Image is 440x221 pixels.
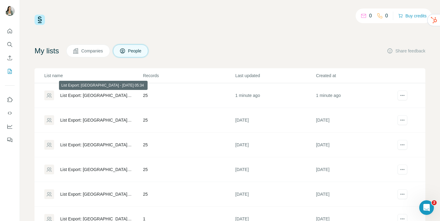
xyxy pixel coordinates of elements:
[143,133,235,157] td: 25
[81,48,104,54] span: Companies
[235,182,316,207] td: [DATE]
[419,200,434,215] iframe: Intercom live chat
[35,15,45,25] img: Surfe Logo
[5,108,15,119] button: Use Surfe API
[143,83,235,108] td: 25
[143,182,235,207] td: 25
[398,140,407,150] button: actions
[316,157,396,182] td: [DATE]
[5,6,15,16] img: Avatar
[60,166,133,173] div: List Export: [GEOGRAPHIC_DATA] - [DATE] 10:43
[398,12,427,20] button: Buy credits
[316,182,396,207] td: [DATE]
[60,191,133,197] div: List Export: [GEOGRAPHIC_DATA] - [DATE] 10:19
[385,12,388,20] p: 0
[398,91,407,100] button: actions
[60,117,133,123] div: List Export: [GEOGRAPHIC_DATA] - [DATE] 11:26
[235,157,316,182] td: [DATE]
[369,12,372,20] p: 0
[398,115,407,125] button: actions
[143,108,235,133] td: 25
[316,73,396,79] p: Created at
[60,92,133,98] div: List Export: [GEOGRAPHIC_DATA] - [DATE] 05:34
[5,121,15,132] button: Dashboard
[398,189,407,199] button: actions
[387,48,425,54] button: Share feedback
[235,108,316,133] td: [DATE]
[5,52,15,63] button: Enrich CSV
[44,73,142,79] p: List name
[316,83,396,108] td: 1 minute ago
[235,73,315,79] p: Last updated
[235,133,316,157] td: [DATE]
[60,142,133,148] div: List Export: [GEOGRAPHIC_DATA] - [DATE] 11:19
[432,200,437,205] span: 2
[316,108,396,133] td: [DATE]
[128,48,142,54] span: People
[5,26,15,37] button: Quick start
[5,134,15,145] button: Feedback
[143,73,235,79] p: Records
[35,46,59,56] h4: My lists
[398,165,407,174] button: actions
[143,157,235,182] td: 25
[5,39,15,50] button: Search
[316,133,396,157] td: [DATE]
[5,94,15,105] button: Use Surfe on LinkedIn
[5,66,15,77] button: My lists
[235,83,316,108] td: 1 minute ago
